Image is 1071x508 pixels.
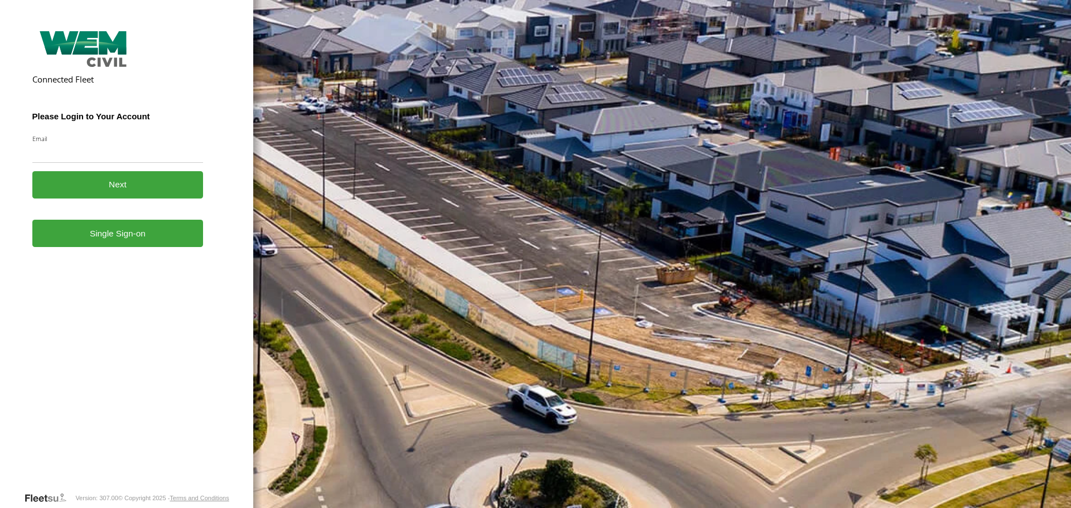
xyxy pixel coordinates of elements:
label: Email [32,134,204,143]
h2: Connected Fleet [32,74,204,85]
a: Single Sign-on [32,220,204,247]
a: Terms and Conditions [170,495,229,501]
img: WEM [32,31,135,67]
a: Visit our Website [24,492,75,504]
button: Next [32,171,204,199]
div: Version: 307.00 [75,495,118,501]
div: © Copyright 2025 - [118,495,229,501]
h3: Please Login to Your Account [32,112,204,121]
